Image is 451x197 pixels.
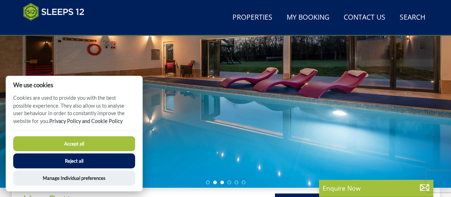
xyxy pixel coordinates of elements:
[13,171,135,186] button: Manage Individual preferences
[6,94,143,130] p: Cookies are used to provide you with the best possible experience. They also allow us to analyse ...
[13,136,135,151] button: Accept all
[49,118,123,124] a: Privacy Policy and Cookie Policy
[230,10,275,26] a: Properties
[341,10,388,26] a: Contact Us
[284,10,332,26] a: My Booking
[23,3,84,21] img: Sleeps 12
[20,25,94,31] iframe: Customer reviews powered by Trustpilot
[13,153,135,168] button: Reject all
[6,82,143,88] h2: We use cookies
[323,183,430,193] p: Enquire Now
[397,10,428,26] a: Search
